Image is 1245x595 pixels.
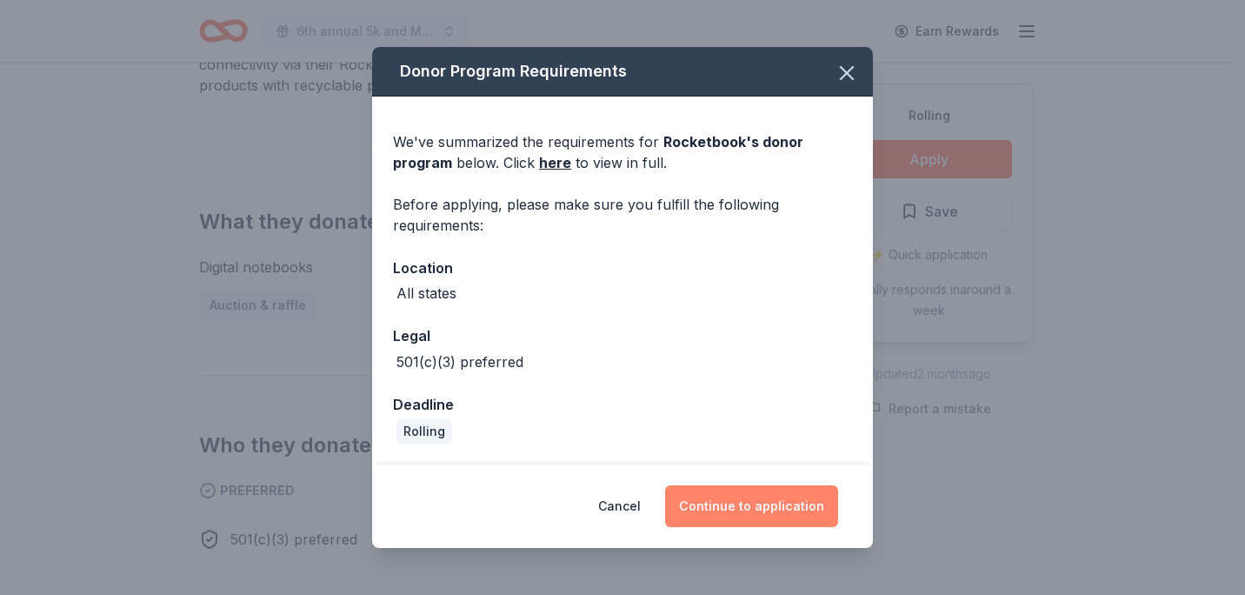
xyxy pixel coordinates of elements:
div: Before applying, please make sure you fulfill the following requirements: [393,194,852,236]
div: 501(c)(3) preferred [396,351,523,372]
a: here [539,152,571,173]
div: Donor Program Requirements [372,47,873,97]
button: Continue to application [665,485,838,527]
div: Location [393,257,852,279]
div: Legal [393,324,852,347]
div: All states [396,283,456,304]
button: Cancel [598,485,641,527]
div: Deadline [393,393,852,416]
div: Rolling [396,419,452,444]
div: We've summarized the requirements for below. Click to view in full. [393,131,852,173]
